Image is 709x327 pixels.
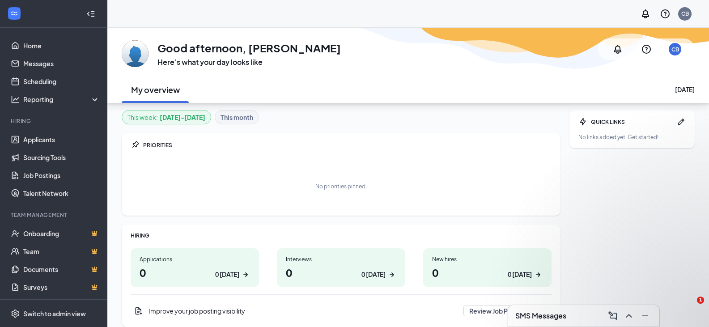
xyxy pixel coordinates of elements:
a: DocumentsCrown [23,260,100,278]
h1: 0 [286,265,396,280]
div: Hiring [11,117,98,125]
a: Messages [23,55,100,72]
h1: 0 [432,265,543,280]
svg: ArrowRight [241,270,250,279]
div: No links added yet. Get started! [578,133,686,141]
a: Applicants [23,131,100,149]
a: New hires00 [DATE]ArrowRight [423,248,552,287]
div: QUICK LINKS [591,118,673,126]
div: Team Management [11,211,98,219]
h3: SMS Messages [515,311,566,321]
svg: ChevronUp [624,310,634,321]
svg: QuestionInfo [641,44,652,55]
div: New hires [432,255,543,263]
h2: My overview [131,84,180,95]
div: CB [681,10,689,17]
div: 0 [DATE] [361,270,386,279]
svg: ArrowRight [534,270,543,279]
svg: DocumentAdd [134,306,143,315]
div: This week : [127,112,205,122]
div: [DATE] [675,85,695,94]
div: PRIORITIES [143,141,552,149]
div: Switch to admin view [23,309,86,318]
a: OnboardingCrown [23,225,100,242]
svg: Notifications [640,8,651,19]
svg: Bolt [578,117,587,126]
h1: Good afternoon, [PERSON_NAME] [157,40,341,55]
div: HIRING [131,232,552,239]
button: ComposeMessage [606,309,620,323]
h3: Here’s what your day looks like [157,57,341,67]
div: No priorities pinned. [315,183,367,190]
a: Interviews00 [DATE]ArrowRight [277,248,405,287]
svg: Pen [677,117,686,126]
a: Job Postings [23,166,100,184]
svg: Collapse [86,9,95,18]
svg: QuestionInfo [660,8,671,19]
iframe: Intercom live chat [679,297,700,318]
b: This month [221,112,253,122]
a: Talent Network [23,184,100,202]
h1: 0 [140,265,250,280]
svg: Minimize [640,310,650,321]
svg: Analysis [11,95,20,104]
button: ChevronUp [622,309,636,323]
div: CB [671,46,679,53]
b: [DATE] - [DATE] [160,112,205,122]
button: Review Job Postings [463,306,535,316]
a: Scheduling [23,72,100,90]
svg: ComposeMessage [607,310,618,321]
div: 0 [DATE] [215,270,239,279]
a: Home [23,37,100,55]
button: Minimize [638,309,652,323]
svg: ArrowRight [387,270,396,279]
img: Chris Belliboni [122,40,149,67]
a: Sourcing Tools [23,149,100,166]
div: Applications [140,255,250,263]
div: Reporting [23,95,100,104]
a: DocumentAddImprove your job posting visibilityReview Job PostingsPin [131,302,552,320]
a: TeamCrown [23,242,100,260]
svg: Settings [11,309,20,318]
svg: Notifications [612,44,623,55]
a: Applications00 [DATE]ArrowRight [131,248,259,287]
div: 0 [DATE] [508,270,532,279]
svg: Pin [131,140,140,149]
a: SurveysCrown [23,278,100,296]
div: Interviews [286,255,396,263]
svg: WorkstreamLogo [10,9,19,18]
div: Improve your job posting visibility [149,306,458,315]
span: 1 [697,297,704,304]
div: Improve your job posting visibility [131,302,552,320]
